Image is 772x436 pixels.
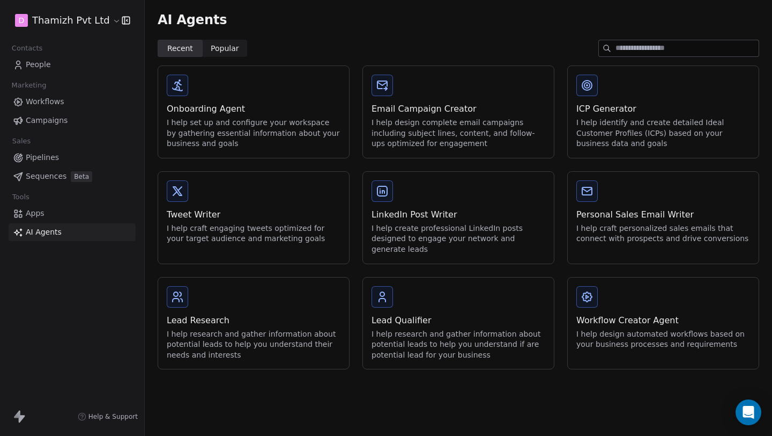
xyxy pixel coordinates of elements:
a: SequencesBeta [9,168,136,185]
a: Apps [9,205,136,222]
span: Tools [8,189,34,205]
div: Lead Research [167,314,340,327]
div: I help identify and create detailed Ideal Customer Profiles (ICPs) based on your business data an... [576,118,750,149]
span: Apps [26,208,44,219]
a: People [9,56,136,74]
div: I help design complete email campaigns including subject lines, content, and follow-ups optimized... [372,118,545,149]
span: Workflows [26,96,64,107]
div: Open Intercom Messenger [736,399,761,425]
span: Beta [71,171,92,182]
a: Campaigns [9,112,136,129]
span: Help & Support [88,412,138,421]
span: Thamizh Pvt Ltd [32,13,110,27]
div: Workflow Creator Agent [576,314,750,327]
span: People [26,59,51,70]
span: Campaigns [26,115,68,126]
a: Workflows [9,93,136,111]
a: AI Agents [9,223,136,241]
a: Pipelines [9,149,136,166]
div: I help design automated workflows based on your business processes and requirements [576,329,750,350]
span: Pipelines [26,152,59,163]
span: Sales [8,133,35,149]
div: I help research and gather information about potential leads to help you understand if are potent... [372,329,545,361]
a: Help & Support [78,412,138,421]
button: DThamizh Pvt Ltd [13,11,114,30]
span: AI Agents [26,227,62,238]
div: I help create professional LinkedIn posts designed to engage your network and generate leads [372,223,545,255]
div: ICP Generator [576,103,750,115]
div: Lead Qualifier [372,314,545,327]
span: AI Agents [158,12,227,28]
span: D [19,15,25,26]
div: Tweet Writer [167,208,340,221]
div: Email Campaign Creator [372,103,545,115]
span: Sequences [26,171,66,182]
span: Contacts [7,40,47,56]
div: Onboarding Agent [167,103,340,115]
span: Marketing [7,77,51,93]
div: I help craft personalized sales emails that connect with prospects and drive conversions [576,223,750,244]
div: I help set up and configure your workspace by gathering essential information about your business... [167,118,340,149]
span: Popular [211,43,239,54]
div: I help research and gather information about potential leads to help you understand their needs a... [167,329,340,361]
div: I help craft engaging tweets optimized for your target audience and marketing goals [167,223,340,244]
div: Personal Sales Email Writer [576,208,750,221]
div: LinkedIn Post Writer [372,208,545,221]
